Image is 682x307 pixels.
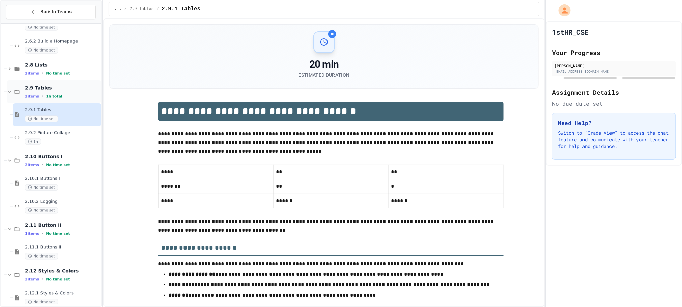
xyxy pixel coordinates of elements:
[42,162,43,168] span: •
[25,268,100,274] span: 2.12 Styles & Colors
[42,277,43,282] span: •
[25,107,100,113] span: 2.9.1 Tables
[554,69,674,74] div: [EMAIL_ADDRESS][DOMAIN_NAME]
[25,62,100,68] span: 2.8 Lists
[46,277,70,282] span: No time set
[25,299,58,305] span: No time set
[298,58,349,70] div: 20 min
[551,3,572,18] div: My Account
[25,222,100,228] span: 2.11 Button II
[25,199,100,205] span: 2.10.2 Logging
[25,153,100,160] span: 2.10 Buttons I
[42,94,43,99] span: •
[25,291,100,296] span: 2.12.1 Styles & Colors
[25,85,100,91] span: 2.9 Tables
[25,116,58,122] span: No time set
[42,231,43,236] span: •
[25,253,58,260] span: No time set
[552,27,589,37] h1: 1stHR_CSE
[25,207,58,214] span: No time set
[6,5,96,19] button: Back to Teams
[558,130,670,150] p: Switch to "Grade View" to access the chat feature and communicate with your teacher for help and ...
[162,5,200,13] span: 2.9.1 Tables
[25,47,58,54] span: No time set
[552,88,676,97] h2: Assignment Details
[46,163,70,167] span: No time set
[130,6,154,12] span: 2.9 Tables
[25,130,100,136] span: 2.9.2 Picture Collage
[552,48,676,57] h2: Your Progress
[25,176,100,182] span: 2.10.1 Buttons I
[114,6,122,12] span: ...
[25,24,58,31] span: No time set
[42,71,43,76] span: •
[124,6,127,12] span: /
[157,6,159,12] span: /
[25,163,39,167] span: 2 items
[25,39,100,44] span: 2.6.2 Build a Homepage
[46,232,70,236] span: No time set
[46,94,62,99] span: 1h total
[25,232,39,236] span: 1 items
[25,94,39,99] span: 2 items
[46,71,70,76] span: No time set
[552,100,676,108] div: No due date set
[554,63,674,69] div: [PERSON_NAME]
[25,184,58,191] span: No time set
[298,72,349,78] div: Estimated Duration
[40,8,72,15] span: Back to Teams
[25,71,39,76] span: 2 items
[25,245,100,250] span: 2.11.1 Buttons II
[25,139,41,145] span: 1h
[558,119,670,127] h3: Need Help?
[25,277,39,282] span: 2 items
